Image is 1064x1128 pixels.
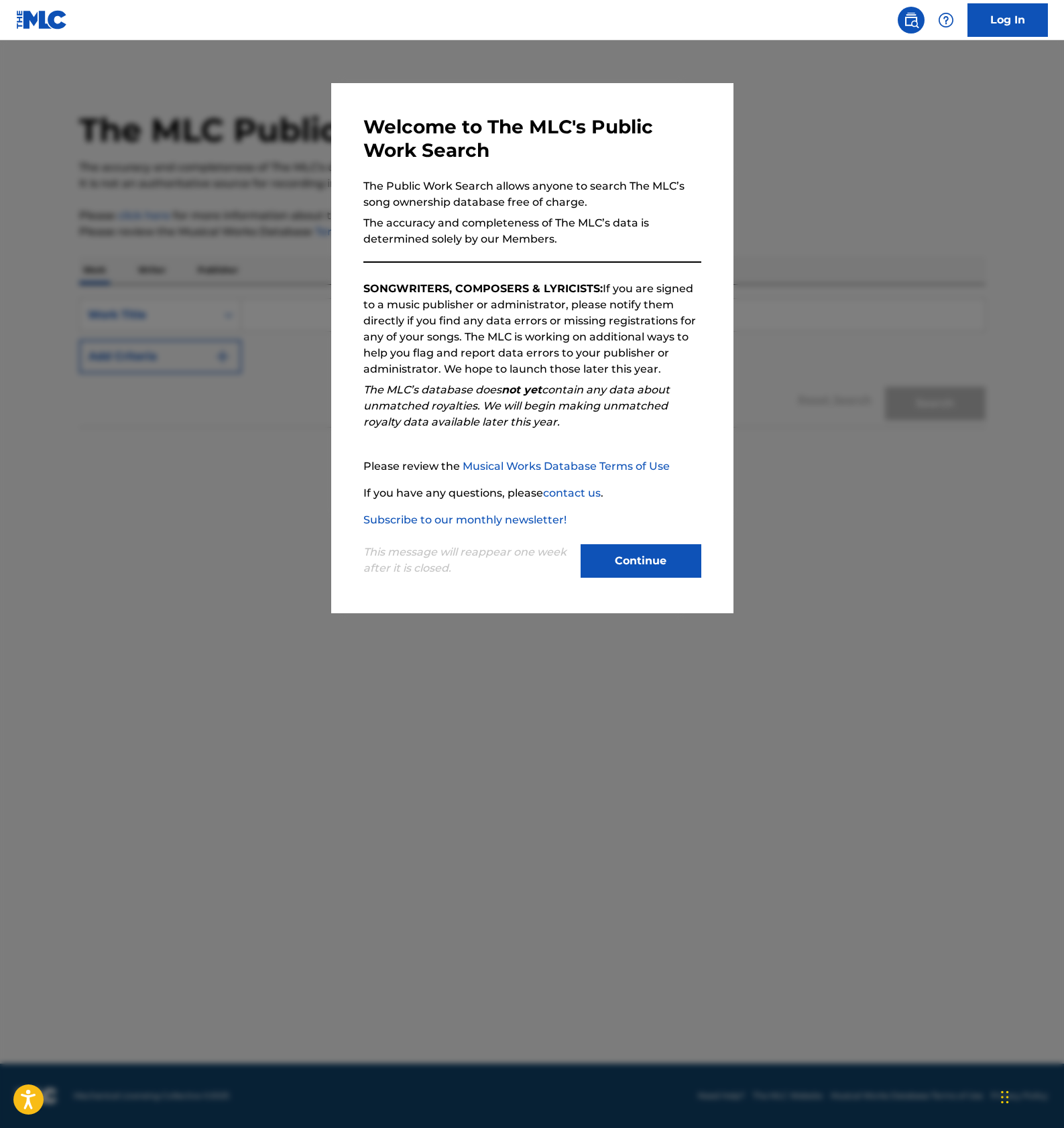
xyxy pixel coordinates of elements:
[363,281,701,377] p: If you are signed to a music publisher or administrator, please notify them directly if you find ...
[997,1064,1064,1128] iframe: Chat Widget
[363,282,603,295] strong: SONGWRITERS, COMPOSERS & LYRICISTS:
[363,458,701,475] p: Please review the
[463,460,670,473] a: Musical Works Database Terms of Use
[933,7,959,34] div: Help
[938,12,954,28] img: help
[363,215,701,247] p: The accuracy and completeness of The MLC’s data is determined solely by our Members.
[363,513,567,526] a: Subscribe to our monthly newsletter!
[1001,1077,1009,1117] div: Drag
[363,115,701,162] h3: Welcome to The MLC's Public Work Search
[501,383,542,396] strong: not yet
[363,485,701,501] p: If you have any questions, please .
[16,10,68,29] img: MLC Logo
[363,178,701,210] p: The Public Work Search allows anyone to search The MLC’s song ownership database free of charge.
[363,383,670,428] em: The MLC’s database does contain any data about unmatched royalties. We will begin making unmatche...
[898,7,925,34] a: Public Search
[363,544,573,576] p: This message will reappear one week after it is closed.
[581,544,701,578] button: Continue
[967,3,1048,37] a: Log In
[543,487,601,499] a: contact us
[903,12,919,28] img: search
